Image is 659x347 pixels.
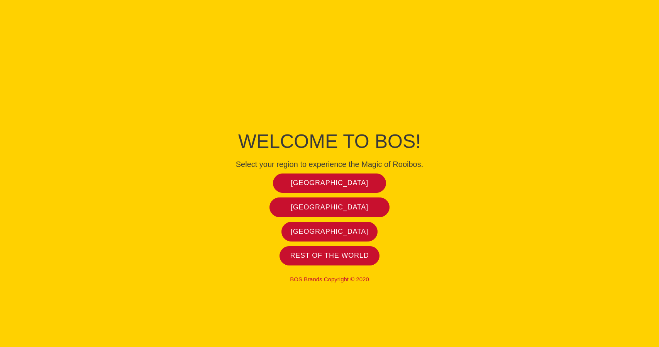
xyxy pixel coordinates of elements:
h4: Select your region to experience the Magic of Rooibos. [156,160,503,169]
span: [GEOGRAPHIC_DATA] [291,203,368,212]
a: [GEOGRAPHIC_DATA] [269,197,390,217]
a: [GEOGRAPHIC_DATA] [273,173,386,193]
img: Bos Brands [301,61,359,119]
h1: Welcome to BOS! [156,128,503,155]
a: [GEOGRAPHIC_DATA] [281,222,378,242]
span: [GEOGRAPHIC_DATA] [291,227,368,236]
p: BOS Brands Copyright © 2020 [156,276,503,283]
span: [GEOGRAPHIC_DATA] [291,179,368,187]
span: Rest of the world [290,251,369,260]
a: Rest of the world [280,246,380,266]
